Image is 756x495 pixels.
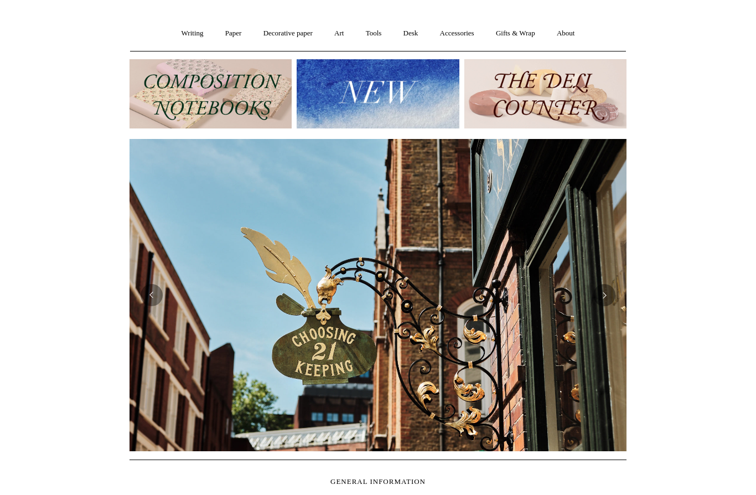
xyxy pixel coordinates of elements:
[389,448,400,451] button: Page 3
[215,19,252,48] a: Paper
[172,19,214,48] a: Writing
[253,19,323,48] a: Decorative paper
[393,19,428,48] a: Desk
[356,19,392,48] a: Tools
[593,284,615,306] button: Next
[297,59,459,128] img: New.jpg__PID:f73bdf93-380a-4a35-bcfe-7823039498e1
[141,284,163,306] button: Previous
[330,477,426,486] span: GENERAL INFORMATION
[547,19,585,48] a: About
[372,448,384,451] button: Page 2
[324,19,354,48] a: Art
[464,59,626,128] img: The Deli Counter
[356,448,367,451] button: Page 1
[130,139,626,451] img: Copyright Choosing Keeping 20190711 LS Homepage 7.jpg__PID:4c49fdcc-9d5f-40e8-9753-f5038b35abb7
[430,19,484,48] a: Accessories
[486,19,545,48] a: Gifts & Wrap
[130,59,292,128] img: 202302 Composition ledgers.jpg__PID:69722ee6-fa44-49dd-a067-31375e5d54ec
